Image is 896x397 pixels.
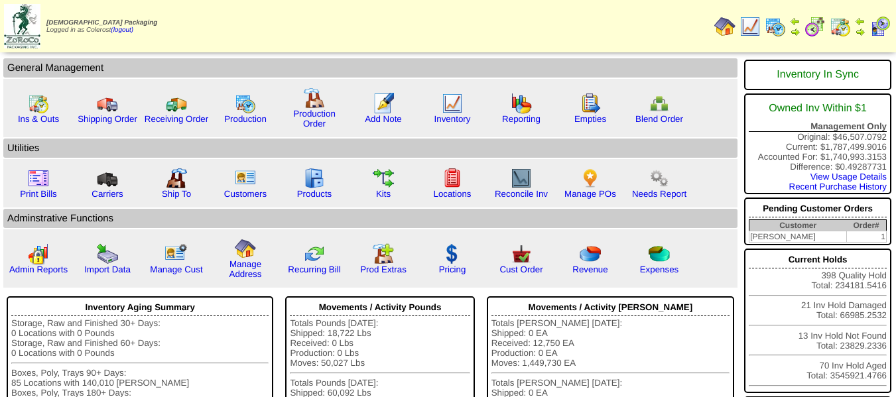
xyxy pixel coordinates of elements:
div: Pending Customer Orders [749,200,887,217]
img: prodextras.gif [373,243,394,264]
img: home.gif [235,238,256,259]
img: calendarprod.gif [235,93,256,114]
a: Production Order [293,109,336,129]
span: Logged in as Colerost [46,19,157,34]
a: Add Note [365,114,402,124]
a: Blend Order [635,114,683,124]
a: Recent Purchase History [789,182,887,192]
a: Ins & Outs [18,114,59,124]
th: Customer [749,220,847,231]
img: arrowright.gif [790,27,800,37]
a: Import Data [84,264,131,274]
td: [PERSON_NAME] [749,231,847,243]
a: Inventory [434,114,471,124]
img: arrowleft.gif [790,16,800,27]
img: workflow.png [649,168,670,189]
img: po.png [580,168,601,189]
img: customers.gif [235,168,256,189]
a: Ship To [162,189,191,199]
img: network.png [649,93,670,114]
img: arrowright.gif [855,27,865,37]
img: calendarinout.gif [28,93,49,114]
img: workflow.gif [373,168,394,189]
a: Manage Cust [150,264,202,274]
a: View Usage Details [810,172,887,182]
th: Order# [846,220,886,231]
img: import.gif [97,243,118,264]
td: Utilities [3,139,737,158]
img: cabinet.gif [304,168,325,189]
img: calendarblend.gif [804,16,826,37]
img: pie_chart2.png [649,243,670,264]
div: Owned Inv Within $1 [749,96,887,121]
a: Expenses [640,264,679,274]
a: Cust Order [499,264,543,274]
img: truck2.gif [166,93,187,114]
a: Reconcile Inv [495,189,548,199]
a: Recurring Bill [288,264,340,274]
img: zoroco-logo-small.webp [4,4,40,48]
div: Management Only [749,121,887,132]
img: calendarinout.gif [830,16,851,37]
td: General Management [3,58,737,78]
img: factory2.gif [166,168,187,189]
div: Inventory In Sync [749,62,887,87]
a: Customers [224,189,267,199]
a: Reporting [502,114,541,124]
div: Movements / Activity [PERSON_NAME] [491,299,730,316]
img: home.gif [714,16,736,37]
a: Prod Extras [360,264,407,274]
td: 1 [846,231,886,243]
a: (logout) [111,27,133,34]
a: Products [297,189,332,199]
img: truck3.gif [97,168,118,189]
img: cust_order.png [511,243,532,264]
img: workorder.gif [580,93,601,114]
a: Empties [574,114,606,124]
a: Revenue [572,264,608,274]
img: orders.gif [373,93,394,114]
a: Pricing [439,264,466,274]
a: Kits [376,189,391,199]
img: factory.gif [304,87,325,109]
img: dollar.gif [442,243,463,264]
img: locations.gif [442,168,463,189]
img: line_graph.gif [739,16,761,37]
a: Carriers [92,189,123,199]
a: Shipping Order [78,114,137,124]
img: invoice2.gif [28,168,49,189]
div: Movements / Activity Pounds [290,299,470,316]
span: [DEMOGRAPHIC_DATA] Packaging [46,19,157,27]
a: Manage POs [564,189,616,199]
img: calendarcustomer.gif [869,16,891,37]
img: arrowleft.gif [855,16,865,27]
img: truck.gif [97,93,118,114]
img: pie_chart.png [580,243,601,264]
a: Admin Reports [9,264,68,274]
img: line_graph2.gif [511,168,532,189]
img: graph2.png [28,243,49,264]
a: Production [224,114,267,124]
a: Manage Address [229,259,262,279]
img: reconcile.gif [304,243,325,264]
img: line_graph.gif [442,93,463,114]
a: Locations [433,189,471,199]
img: calendarprod.gif [765,16,786,37]
img: graph.gif [511,93,532,114]
div: 398 Quality Hold Total: 234181.5416 21 Inv Hold Damaged Total: 66985.2532 13 Inv Hold Not Found T... [744,249,891,393]
a: Receiving Order [145,114,208,124]
div: Current Holds [749,251,887,268]
div: Inventory Aging Summary [11,299,269,316]
a: Needs Report [632,189,686,199]
a: Print Bills [20,189,57,199]
td: Adminstrative Functions [3,209,737,228]
img: managecust.png [164,243,189,264]
div: Original: $46,507.0792 Current: $1,787,499.9016 Accounted For: $1,740,993.3153 Difference: $0.492... [744,93,891,194]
